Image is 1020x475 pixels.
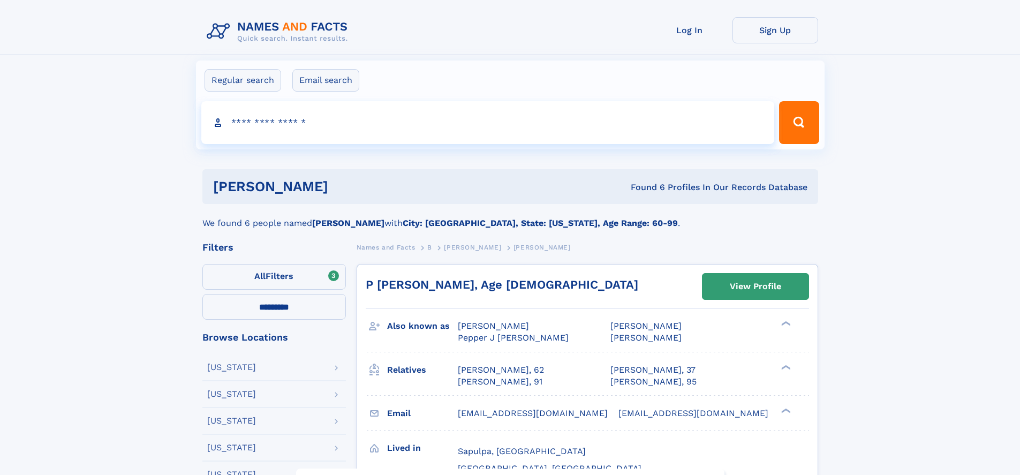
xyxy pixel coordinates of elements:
[444,244,501,251] span: [PERSON_NAME]
[702,274,809,299] a: View Profile
[207,390,256,398] div: [US_STATE]
[202,333,346,342] div: Browse Locations
[779,364,791,371] div: ❯
[387,439,458,457] h3: Lived in
[207,443,256,452] div: [US_STATE]
[779,407,791,414] div: ❯
[205,69,281,92] label: Regular search
[779,101,819,144] button: Search Button
[207,417,256,425] div: [US_STATE]
[213,180,480,193] h1: [PERSON_NAME]
[357,240,415,254] a: Names and Facts
[312,218,384,228] b: [PERSON_NAME]
[618,408,768,418] span: [EMAIL_ADDRESS][DOMAIN_NAME]
[610,364,696,376] a: [PERSON_NAME], 37
[730,274,781,299] div: View Profile
[202,264,346,290] label: Filters
[610,321,682,331] span: [PERSON_NAME]
[458,408,608,418] span: [EMAIL_ADDRESS][DOMAIN_NAME]
[387,361,458,379] h3: Relatives
[387,317,458,335] h3: Also known as
[427,240,432,254] a: B
[458,321,529,331] span: [PERSON_NAME]
[292,69,359,92] label: Email search
[202,243,346,252] div: Filters
[201,101,775,144] input: search input
[458,463,641,473] span: [GEOGRAPHIC_DATA], [GEOGRAPHIC_DATA]
[732,17,818,43] a: Sign Up
[779,320,791,327] div: ❯
[366,278,638,291] a: P [PERSON_NAME], Age [DEMOGRAPHIC_DATA]
[479,182,807,193] div: Found 6 Profiles In Our Records Database
[444,240,501,254] a: [PERSON_NAME]
[403,218,678,228] b: City: [GEOGRAPHIC_DATA], State: [US_STATE], Age Range: 60-99
[207,363,256,372] div: [US_STATE]
[427,244,432,251] span: B
[610,333,682,343] span: [PERSON_NAME]
[458,364,544,376] a: [PERSON_NAME], 62
[202,204,818,230] div: We found 6 people named with .
[202,17,357,46] img: Logo Names and Facts
[387,404,458,423] h3: Email
[458,446,586,456] span: Sapulpa, [GEOGRAPHIC_DATA]
[458,333,569,343] span: Pepper J [PERSON_NAME]
[610,376,697,388] a: [PERSON_NAME], 95
[647,17,732,43] a: Log In
[458,376,542,388] a: [PERSON_NAME], 91
[254,271,266,281] span: All
[513,244,571,251] span: [PERSON_NAME]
